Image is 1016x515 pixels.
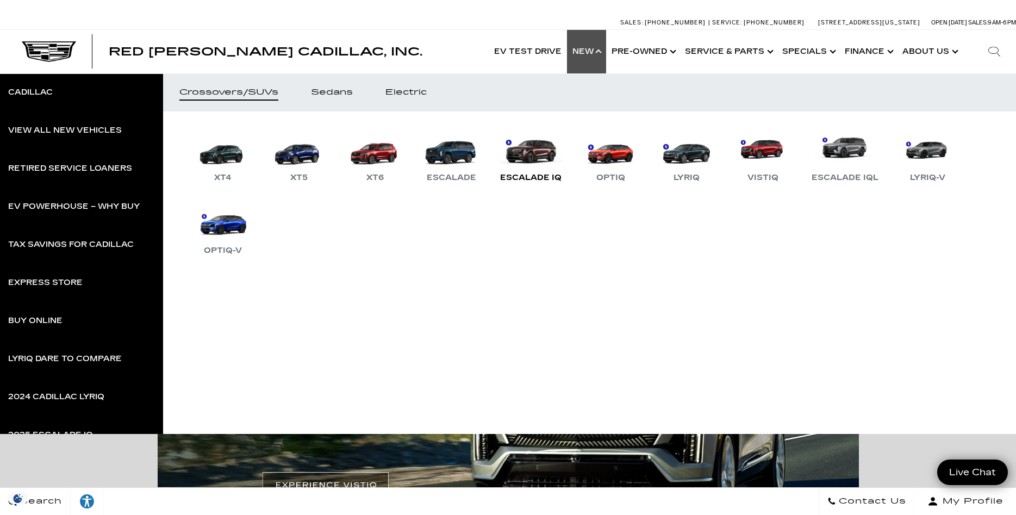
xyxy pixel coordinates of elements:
a: Escalade [419,128,484,184]
div: XT4 [209,171,237,184]
span: Open [DATE] [931,19,967,26]
a: Electric [369,73,443,111]
a: [STREET_ADDRESS][US_STATE] [818,19,920,26]
a: Escalade IQ [495,128,567,184]
a: Escalade IQL [806,128,884,184]
span: 9 AM-6 PM [988,19,1016,26]
div: LYRIQ-V [905,171,951,184]
div: OPTIQ [591,171,631,184]
div: Escalade IQL [806,171,884,184]
a: XT6 [342,128,408,184]
div: 2024 Cadillac LYRIQ [8,393,104,401]
a: Red [PERSON_NAME] Cadillac, Inc. [109,46,422,57]
div: Buy Online [8,317,63,325]
section: Click to Open Cookie Consent Modal [5,493,30,504]
a: Service & Parts [680,30,777,73]
a: Live Chat [937,460,1008,485]
div: Express Store [8,279,83,287]
span: Contact Us [836,494,906,509]
a: LYRIQ-V [895,128,960,184]
div: Sedans [311,89,353,96]
div: XT5 [285,171,313,184]
div: LYRIQ [668,171,705,184]
span: Search [17,494,62,509]
div: Cadillac [8,89,53,96]
div: View All New Vehicles [8,127,122,134]
a: Sedans [295,73,369,111]
img: Cadillac Dark Logo with Cadillac White Text [22,41,76,62]
a: Sales: [PHONE_NUMBER] [620,20,708,26]
div: 2025 Escalade IQ [8,431,93,439]
div: VISTIQ [742,171,784,184]
a: OPTIQ [578,128,643,184]
span: [PHONE_NUMBER] [744,19,805,26]
span: Live Chat [944,466,1001,479]
a: VISTIQ [730,128,795,184]
a: XT5 [266,128,332,184]
div: Tax Savings for Cadillac [8,241,134,249]
span: [PHONE_NUMBER] [645,19,706,26]
a: Finance [839,30,897,73]
div: OPTIQ-V [198,244,247,257]
a: XT4 [190,128,255,184]
a: New [567,30,606,73]
div: EV Powerhouse – Why Buy [8,203,140,210]
div: Escalade IQ [495,171,567,184]
div: Escalade [421,171,482,184]
img: Opt-Out Icon [5,493,30,504]
a: Explore your accessibility options [71,488,104,515]
div: Crossovers/SUVs [179,89,278,96]
span: Red [PERSON_NAME] Cadillac, Inc. [109,45,422,58]
a: About Us [897,30,962,73]
a: Specials [777,30,839,73]
button: Open user profile menu [915,488,1016,515]
span: Sales: [620,19,643,26]
span: Service: [712,19,742,26]
div: Explore your accessibility options [71,493,103,510]
div: XT6 [361,171,389,184]
a: Contact Us [819,488,915,515]
div: Electric [385,89,427,96]
a: OPTIQ-V [190,201,255,257]
a: Crossovers/SUVs [163,73,295,111]
span: My Profile [938,494,1003,509]
a: Pre-Owned [606,30,680,73]
span: Sales: [968,19,988,26]
a: Service: [PHONE_NUMBER] [708,20,807,26]
div: LYRIQ Dare to Compare [8,355,122,363]
a: EV Test Drive [489,30,567,73]
a: LYRIQ [654,128,719,184]
div: Search [973,30,1016,73]
div: Retired Service Loaners [8,165,132,172]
